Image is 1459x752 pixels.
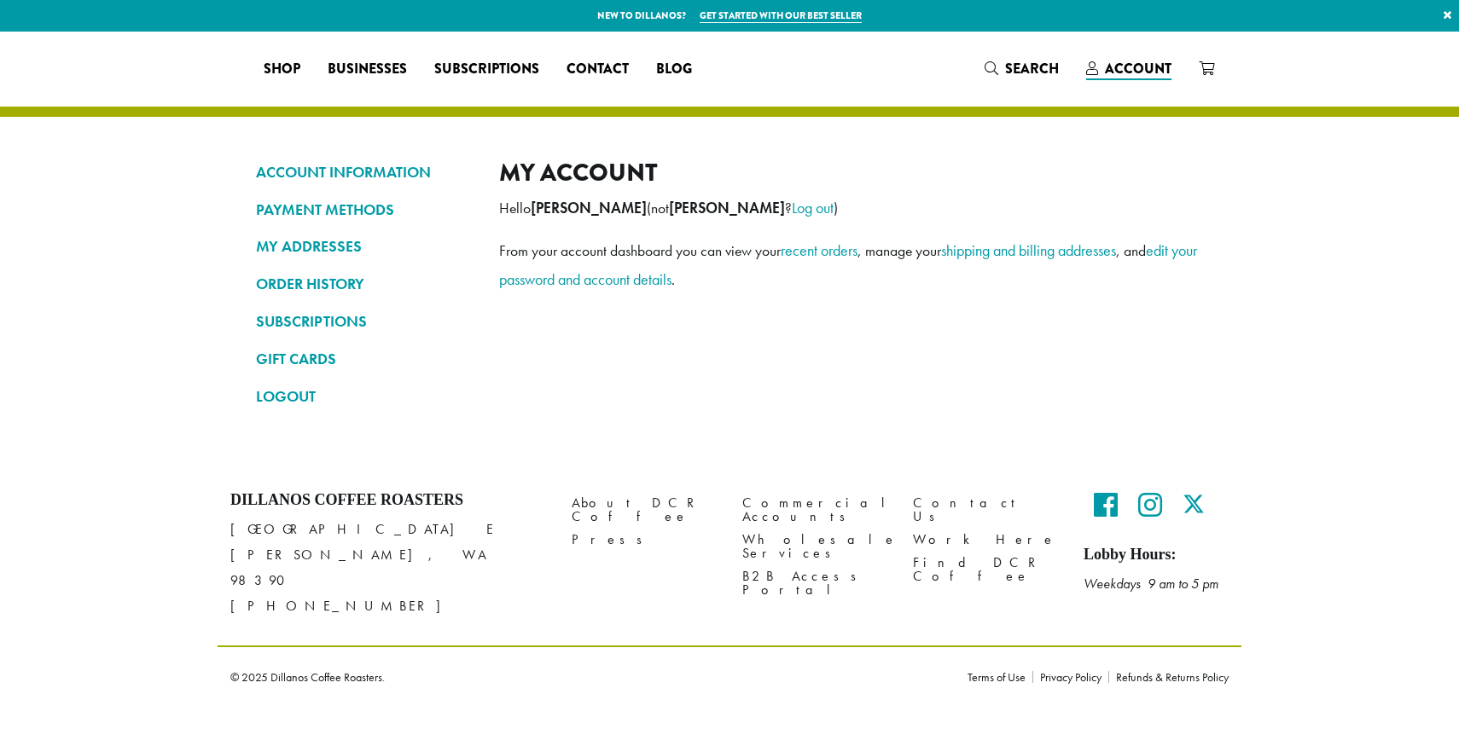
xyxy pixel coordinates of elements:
a: ACCOUNT INFORMATION [256,158,474,187]
h2: My account [499,158,1203,188]
span: Account [1105,59,1171,78]
h4: Dillanos Coffee Roasters [230,491,546,510]
h5: Lobby Hours: [1084,546,1229,564]
a: Wholesale Services [742,529,887,565]
a: ORDER HISTORY [256,269,474,298]
a: Find DCR Coffee [913,552,1058,588]
span: Subscriptions [434,59,539,80]
a: MY ADDRESSES [256,232,474,261]
a: GIFT CARDS [256,344,474,373]
p: Hello (not ? ) [499,194,1203,223]
p: From your account dashboard you can view your , manage your , and . [499,236,1203,294]
span: Search [1005,59,1059,78]
a: About DCR Coffee [572,491,717,528]
strong: [PERSON_NAME] [531,199,647,217]
p: [GEOGRAPHIC_DATA] E [PERSON_NAME], WA 98390 [PHONE_NUMBER] [230,517,546,619]
span: Blog [656,59,692,80]
nav: Account pages [256,158,474,425]
span: Shop [264,59,300,80]
a: SUBSCRIPTIONS [256,307,474,336]
a: PAYMENT METHODS [256,195,474,224]
span: Contact [567,59,629,80]
a: Shop [250,55,314,83]
a: Commercial Accounts [742,491,887,528]
strong: [PERSON_NAME] [669,199,785,217]
span: Businesses [328,59,407,80]
a: Search [971,55,1072,83]
a: Refunds & Returns Policy [1108,671,1229,683]
a: Work Here [913,529,1058,552]
a: B2B Access Portal [742,565,887,602]
a: Terms of Use [968,671,1032,683]
a: LOGOUT [256,382,474,411]
p: © 2025 Dillanos Coffee Roasters. [230,671,942,683]
a: Contact Us [913,491,1058,528]
a: recent orders [781,240,857,260]
em: Weekdays 9 am to 5 pm [1084,575,1218,593]
a: Press [572,529,717,552]
a: shipping and billing addresses [941,240,1116,260]
a: Privacy Policy [1032,671,1108,683]
a: Get started with our best seller [700,9,862,23]
a: Log out [792,198,834,217]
